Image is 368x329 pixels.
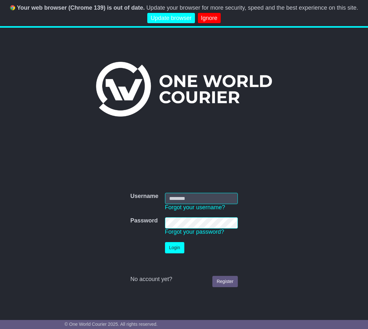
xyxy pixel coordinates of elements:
[130,217,158,224] label: Password
[212,276,237,287] a: Register
[165,229,224,235] a: Forgot your password?
[165,242,184,253] button: Login
[165,204,225,211] a: Forgot your username?
[64,322,158,327] span: © One World Courier 2025. All rights reserved.
[96,62,272,117] img: One World
[146,5,358,11] span: Update your browser for more security, speed and the best experience on this site.
[130,193,158,200] label: Username
[198,13,221,23] a: Ignore
[147,13,195,23] a: Update browser
[17,5,145,11] b: Your web browser (Chrome 139) is out of date.
[130,276,237,283] div: No account yet?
